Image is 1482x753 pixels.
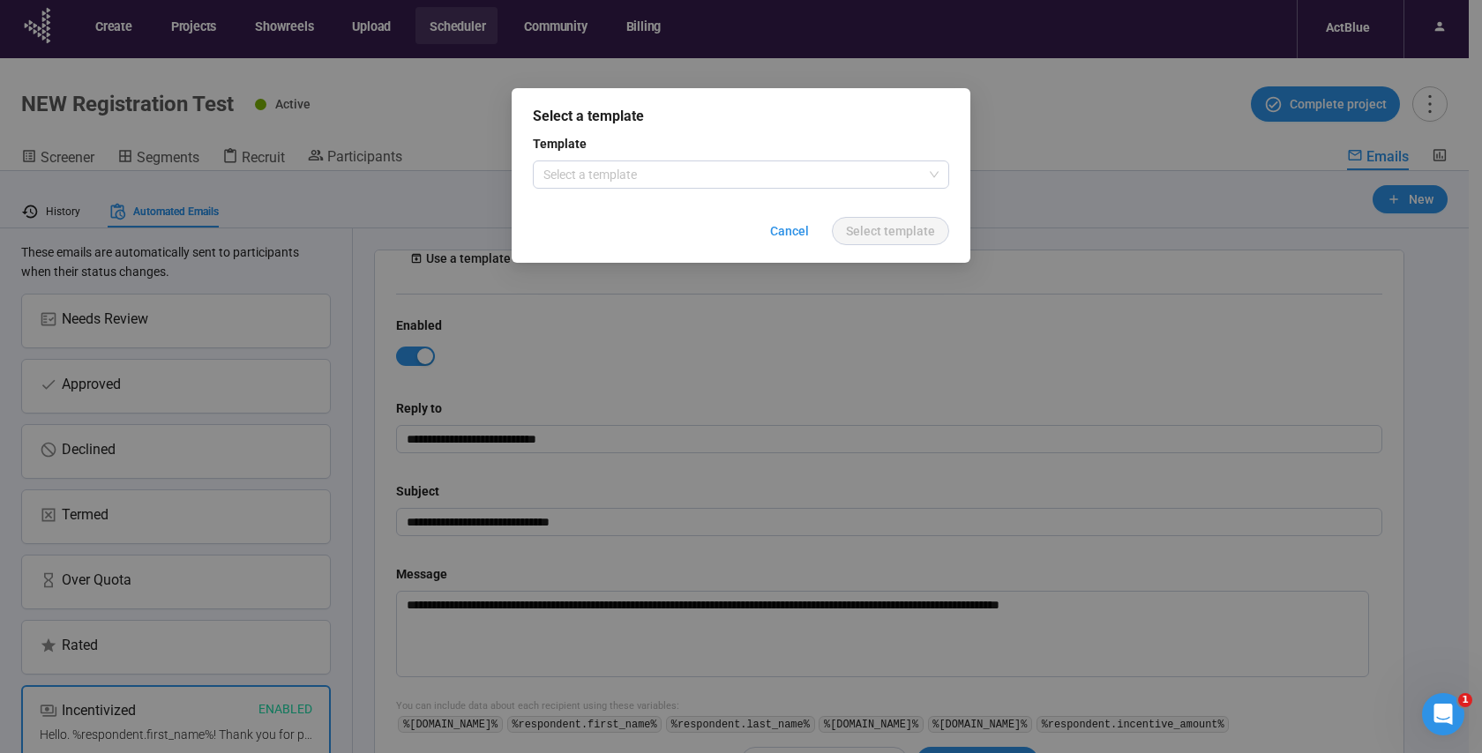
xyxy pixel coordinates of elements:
[832,217,949,245] button: Select template
[756,217,823,245] button: Cancel
[846,221,935,241] span: Select template
[1458,693,1472,707] span: 1
[533,106,949,127] div: Select a template
[1422,693,1464,735] iframe: Intercom live chat
[770,221,809,241] span: Cancel
[533,134,587,153] div: Template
